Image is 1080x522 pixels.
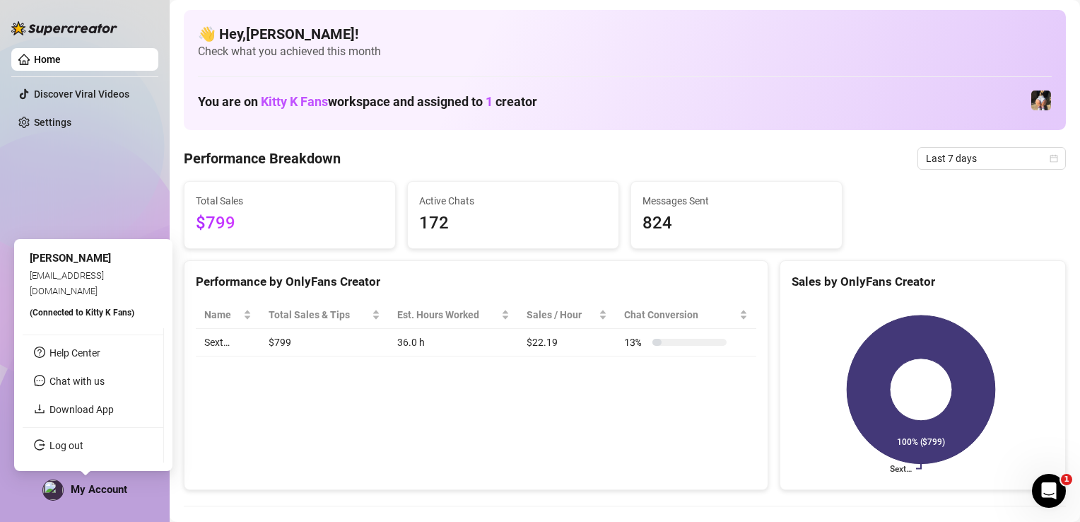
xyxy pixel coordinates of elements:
span: Chat Conversion [624,307,736,323]
span: Sales / Hour [527,307,596,323]
span: message [34,375,45,386]
span: Total Sales [196,193,384,209]
th: Sales / Hour [518,301,616,329]
div: Sales by OnlyFans Creator [792,272,1054,291]
td: $22.19 [518,329,616,356]
th: Name [196,301,260,329]
span: Total Sales & Tips [269,307,369,323]
div: Performance by OnlyFans Creator [196,272,756,291]
span: Chat with us [49,376,105,387]
h4: Performance Breakdown [184,149,341,168]
h1: You are on workspace and assigned to creator [198,94,537,110]
td: Sext… [196,329,260,356]
span: Messages Sent [642,193,830,209]
span: [EMAIL_ADDRESS][DOMAIN_NAME] [30,269,104,296]
span: (Connected to Kitty K Fans ) [30,308,134,318]
td: $799 [260,329,389,356]
th: Chat Conversion [616,301,756,329]
a: Discover Viral Videos [34,88,129,100]
img: profilePics%2FhR4i89mjDrR5GoyxYgzM4Sqj2Rf2.jpeg [43,480,63,500]
h4: 👋 Hey, [PERSON_NAME] ! [198,24,1052,44]
span: Kitty K Fans [261,94,328,109]
a: Log out [49,440,83,451]
div: Est. Hours Worked [397,307,498,323]
span: 172 [419,210,607,237]
span: Last 7 days [926,148,1057,169]
a: Settings [34,117,71,128]
span: calendar [1050,154,1058,163]
a: Download App [49,404,114,415]
th: Total Sales & Tips [260,301,389,329]
td: 36.0 h [389,329,518,356]
span: Name [204,307,240,323]
span: Check what you achieved this month [198,44,1052,59]
a: Home [34,54,61,65]
span: [PERSON_NAME] [30,252,111,265]
span: Active Chats [419,193,607,209]
text: Sext… [890,464,912,474]
span: My Account [71,483,127,496]
img: Sext [1031,91,1051,110]
span: 1 [486,94,493,109]
a: Help Center [49,347,100,359]
img: logo-BBDzfeDw.svg [11,21,117,35]
iframe: Intercom live chat [1032,474,1066,508]
span: 824 [642,210,830,237]
span: $799 [196,210,384,237]
li: Log out [23,434,163,457]
span: 1 [1061,474,1072,485]
span: 13 % [624,335,647,350]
